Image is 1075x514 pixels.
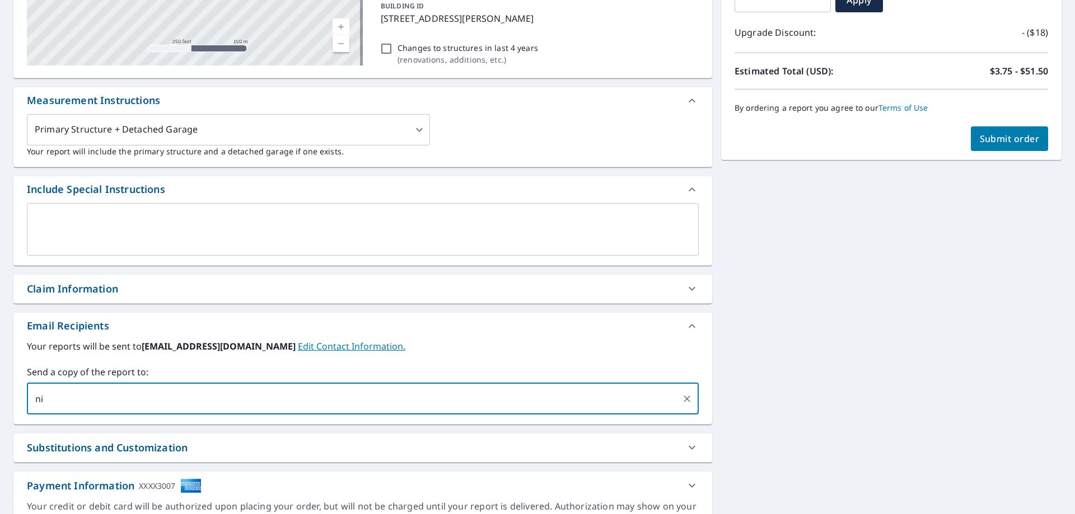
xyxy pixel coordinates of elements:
[13,176,712,203] div: Include Special Instructions
[13,471,712,500] div: Payment InformationXXXX3007cardImage
[735,26,891,39] p: Upgrade Discount:
[27,182,165,197] div: Include Special Instructions
[878,102,928,113] a: Terms of Use
[139,478,175,493] div: XXXX3007
[381,12,694,25] p: [STREET_ADDRESS][PERSON_NAME]
[27,93,160,108] div: Measurement Instructions
[27,365,699,379] label: Send a copy of the report to:
[27,478,202,493] div: Payment Information
[980,133,1040,145] span: Submit order
[398,42,538,54] p: Changes to structures in last 4 years
[13,87,712,114] div: Measurement Instructions
[679,391,695,407] button: Clear
[1022,26,1048,39] p: - ($18)
[333,35,349,52] a: Current Level 17, Zoom Out
[13,433,712,462] div: Substitutions and Customization
[13,275,712,303] div: Claim Information
[27,440,188,455] div: Substitutions and Customization
[398,54,538,65] p: ( renovations, additions, etc. )
[298,340,405,352] a: EditContactInfo
[735,64,891,78] p: Estimated Total (USD):
[735,103,1048,113] p: By ordering a report you agree to our
[990,64,1048,78] p: $3.75 - $51.50
[27,145,699,157] p: Your report will include the primary structure and a detached garage if one exists.
[27,281,118,296] div: Claim Information
[971,126,1049,151] button: Submit order
[27,318,109,333] div: Email Recipients
[142,340,298,352] b: [EMAIL_ADDRESS][DOMAIN_NAME]
[27,339,699,353] label: Your reports will be sent to
[180,478,202,493] img: cardImage
[27,114,430,145] div: Primary Structure + Detached Garage
[381,1,424,11] p: BUILDING ID
[13,313,712,339] div: Email Recipients
[333,18,349,35] a: Current Level 17, Zoom In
